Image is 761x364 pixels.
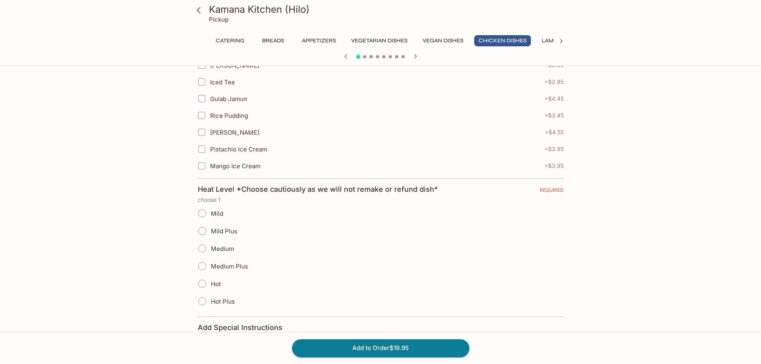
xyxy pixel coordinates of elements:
[210,112,248,119] span: Rice Pudding
[210,162,260,170] span: Mango Ice Cream
[211,298,235,305] span: Hot Plus
[210,78,234,86] span: Iced Tea
[544,146,564,152] span: + $3.95
[210,95,247,103] span: Gulab Jamun
[198,323,564,332] h4: Add Special Instructions
[544,163,564,169] span: + $3.95
[210,145,267,153] span: Pistachio Ice Cream
[209,16,228,23] p: Pickup
[347,35,412,46] button: Vegetarian Dishes
[198,185,438,194] h4: Heat Level *Choose cautiously as we will not remake or refund dish*
[210,129,259,136] span: [PERSON_NAME]
[544,79,564,85] span: + $2.95
[209,3,566,16] h3: Kamana Kitchen (Hilo)
[537,35,583,46] button: Lamb Dishes
[211,245,234,253] span: Medium
[198,197,564,203] p: choose 1
[545,129,564,135] span: + $4.55
[211,227,237,235] span: Mild Plus
[418,35,468,46] button: Vegan Dishes
[211,35,249,46] button: Catering
[298,35,340,46] button: Appetizers
[544,112,564,119] span: + $3.45
[544,95,564,102] span: + $4.45
[292,339,469,357] button: Add to Order$19.95
[540,187,564,196] span: REQUIRED
[211,263,248,270] span: Medium Plus
[211,210,223,217] span: Mild
[474,35,531,46] button: Chicken Dishes
[211,280,221,288] span: Hot
[255,35,291,46] button: Breads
